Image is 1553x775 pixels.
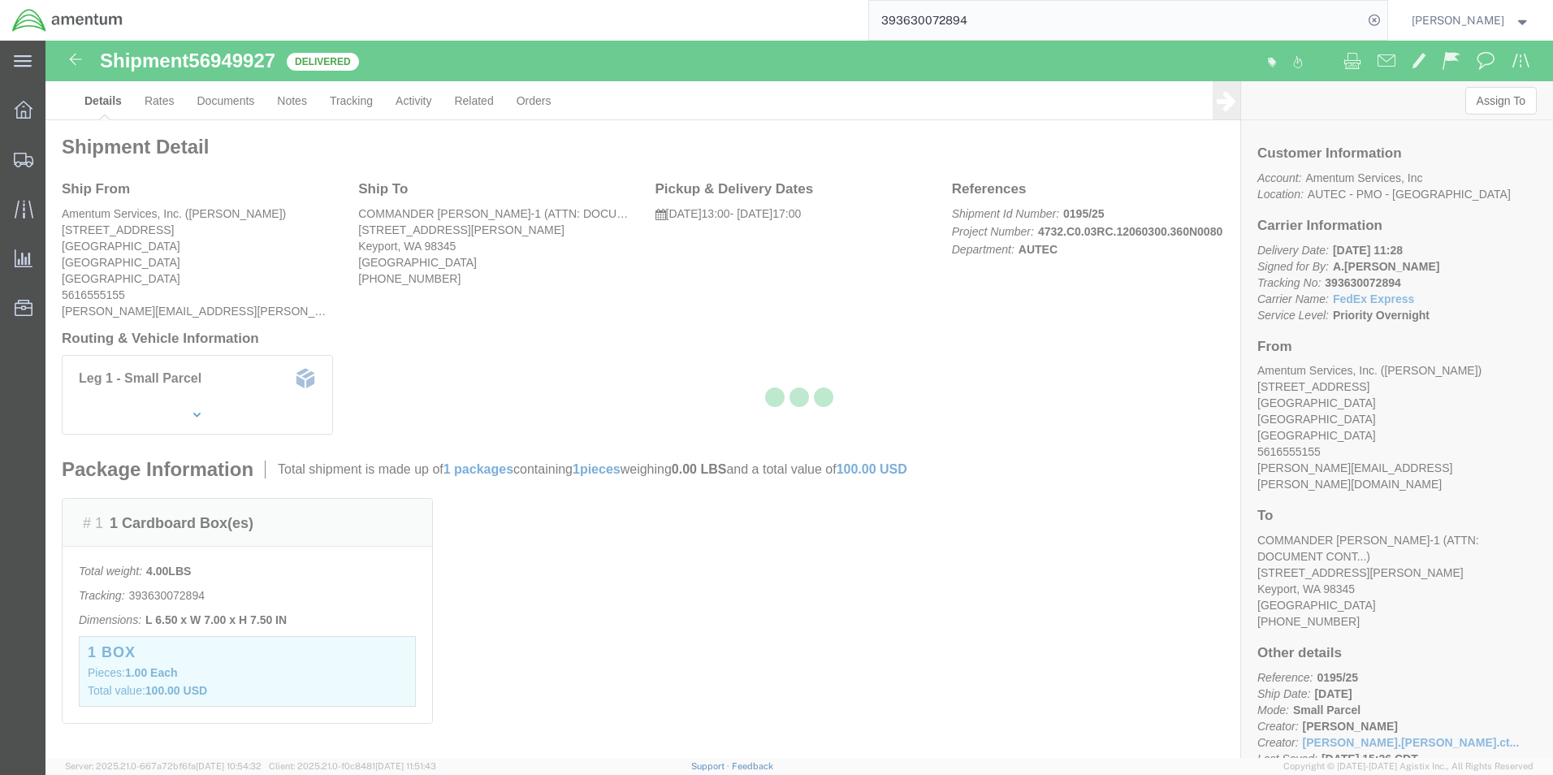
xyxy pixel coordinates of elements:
[732,761,773,771] a: Feedback
[869,1,1363,40] input: Search for shipment number, reference number
[196,761,262,771] span: [DATE] 10:54:32
[65,761,262,771] span: Server: 2025.21.0-667a72bf6fa
[691,761,732,771] a: Support
[1283,760,1534,773] span: Copyright © [DATE]-[DATE] Agistix Inc., All Rights Reserved
[375,761,436,771] span: [DATE] 11:51:43
[1411,11,1531,30] button: [PERSON_NAME]
[11,8,123,32] img: logo
[269,761,436,771] span: Client: 2025.21.0-f0c8481
[1412,11,1504,29] span: Charles Grant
